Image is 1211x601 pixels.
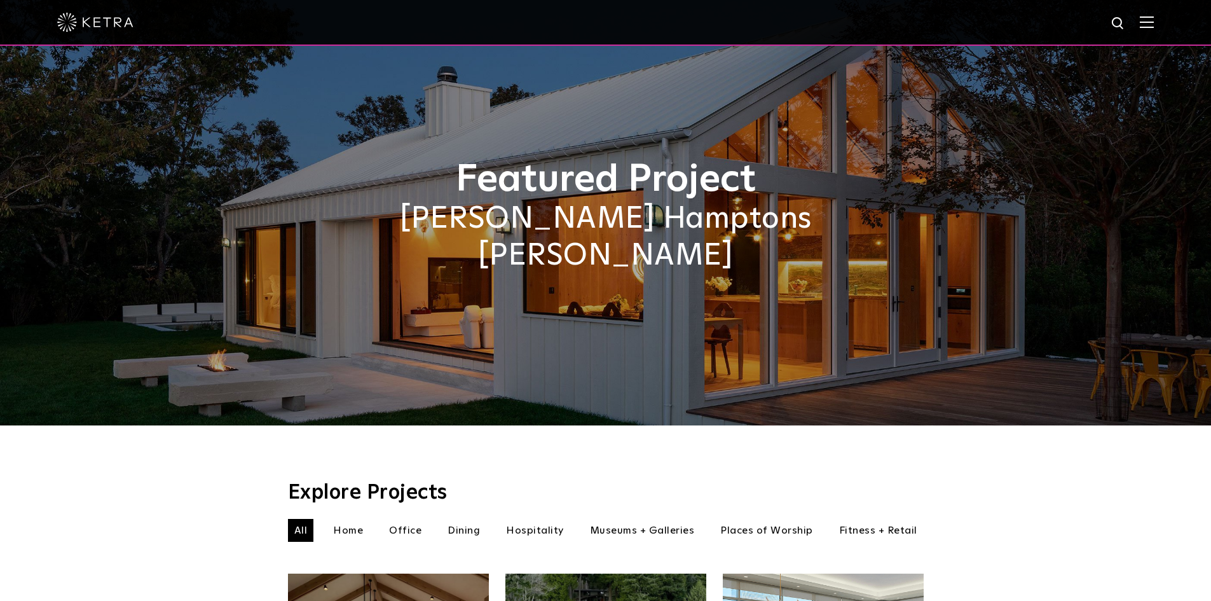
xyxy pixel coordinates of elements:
li: Places of Worship [714,519,819,542]
img: ketra-logo-2019-white [57,13,133,32]
img: search icon [1111,16,1126,32]
li: Museums + Galleries [584,519,701,542]
li: Fitness + Retail [833,519,924,542]
h2: [PERSON_NAME] Hamptons [PERSON_NAME] [288,201,924,274]
li: All [288,519,314,542]
li: Hospitality [500,519,570,542]
img: Hamburger%20Nav.svg [1140,16,1154,28]
li: Dining [441,519,486,542]
h3: Explore Projects [288,483,924,503]
li: Home [327,519,369,542]
li: Office [383,519,428,542]
h1: Featured Project [288,159,924,201]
